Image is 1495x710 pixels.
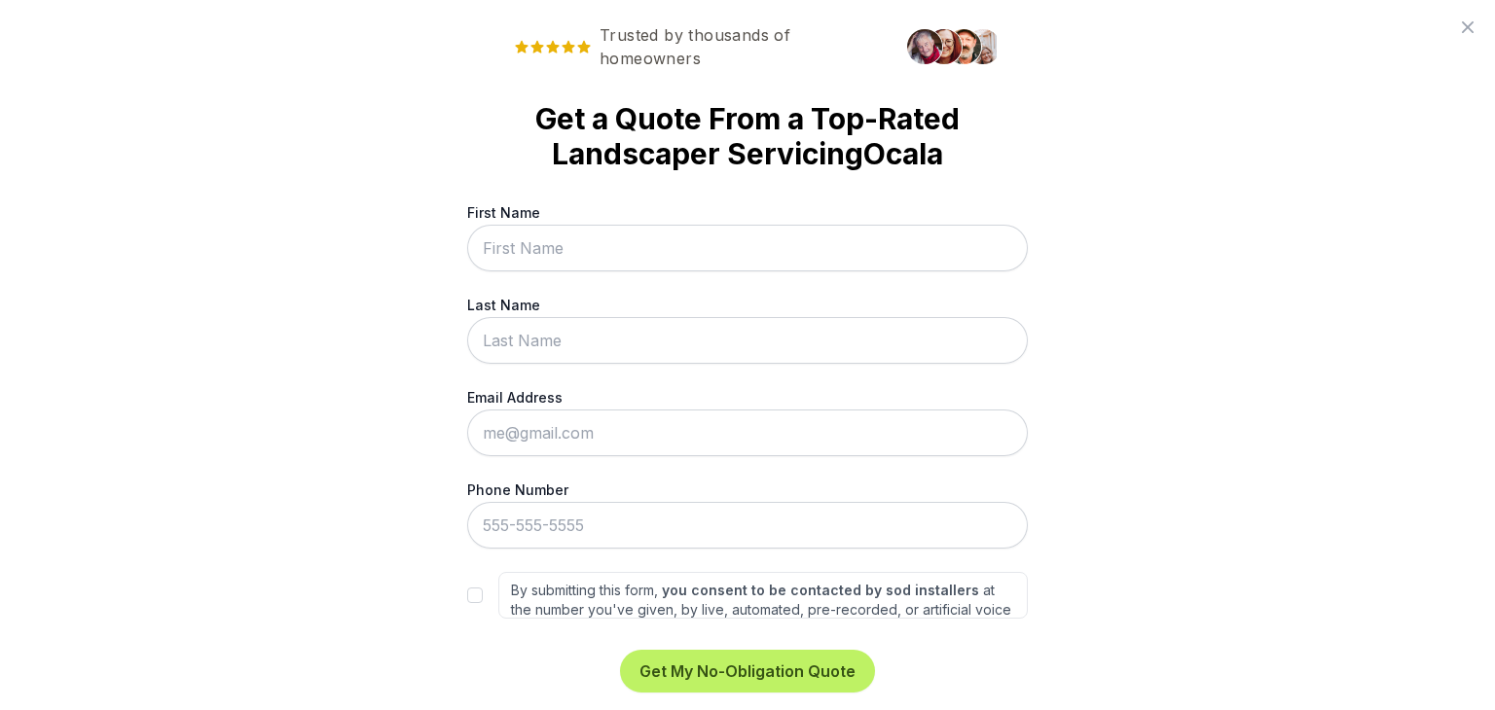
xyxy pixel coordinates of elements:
[498,101,997,171] strong: Get a Quote From a Top-Rated Landscaper Servicing Ocala
[467,317,1028,364] input: Last Name
[467,295,1028,315] label: Last Name
[498,572,1028,619] label: By submitting this form, at the number you've given, by live, automated, pre-recorded, or artific...
[467,202,1028,223] label: First Name
[498,23,895,70] span: Trusted by thousands of homeowners
[467,502,1028,549] input: 555-555-5555
[467,225,1028,271] input: First Name
[467,479,1028,500] label: Phone Number
[662,582,979,598] strong: you consent to be contacted by sod installers
[467,387,1028,408] label: Email Address
[620,650,875,692] button: Get My No-Obligation Quote
[467,409,1028,456] input: me@gmail.com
